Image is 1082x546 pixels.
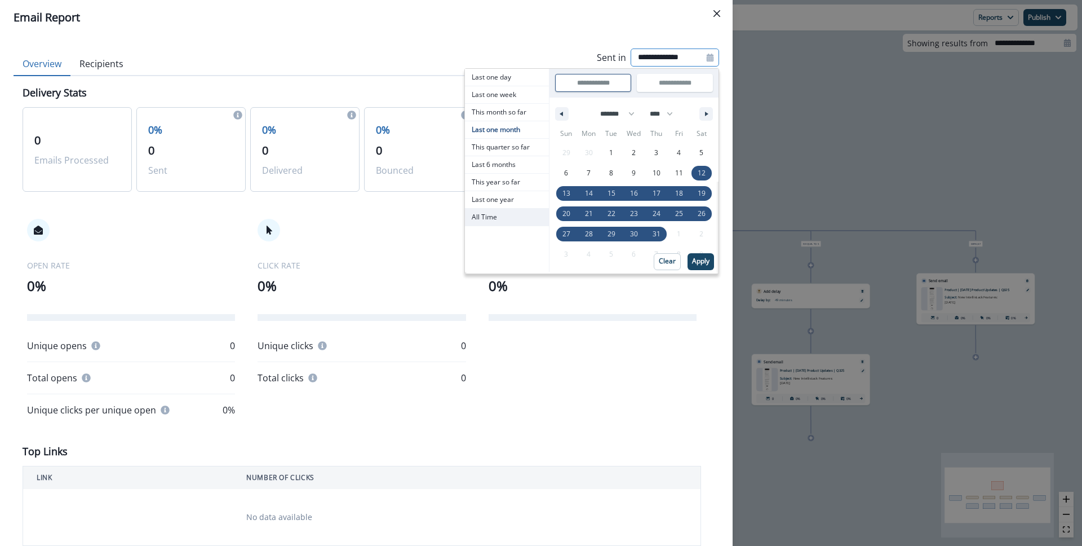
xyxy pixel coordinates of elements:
[607,183,615,204] span: 15
[690,143,713,163] button: 5
[562,204,570,224] span: 20
[230,339,235,353] p: 0
[27,259,235,271] p: OPEN RATE
[578,204,600,224] button: 21
[600,204,623,224] button: 22
[645,224,668,244] button: 31
[600,183,623,204] button: 15
[376,143,382,158] span: 0
[578,183,600,204] button: 14
[675,163,683,183] span: 11
[223,403,235,417] p: 0%
[465,174,549,191] button: This year so far
[258,259,465,271] p: CLICK RATE
[230,371,235,385] p: 0
[623,204,645,224] button: 23
[630,183,638,204] span: 16
[262,164,348,177] p: Delivered
[600,224,623,244] button: 29
[258,276,465,296] p: 0%
[609,143,613,163] span: 1
[623,224,645,244] button: 30
[465,69,549,86] button: Last one day
[690,183,713,204] button: 19
[623,125,645,143] span: Wed
[376,164,462,177] p: Bounced
[233,489,700,545] td: No data available
[465,86,549,103] span: Last one week
[597,51,626,64] p: Sent in
[461,371,466,385] p: 0
[27,403,156,417] p: Unique clicks per unique open
[690,163,713,183] button: 12
[262,122,348,138] p: 0%
[698,163,706,183] span: 12
[653,163,660,183] span: 10
[148,164,234,177] p: Sent
[654,143,658,163] span: 3
[465,121,549,139] button: Last one month
[465,121,549,138] span: Last one month
[555,163,578,183] button: 6
[148,143,154,158] span: 0
[675,204,683,224] span: 25
[623,183,645,204] button: 16
[70,52,132,76] button: Recipients
[465,191,549,208] span: Last one year
[465,156,549,173] span: Last 6 months
[465,104,549,121] button: This month so far
[27,371,77,385] p: Total opens
[148,122,234,138] p: 0%
[675,183,683,204] span: 18
[587,163,591,183] span: 7
[690,125,713,143] span: Sat
[690,204,713,224] button: 26
[668,183,690,204] button: 18
[653,183,660,204] span: 17
[632,143,636,163] span: 2
[34,133,41,148] span: 0
[698,204,706,224] span: 26
[623,163,645,183] button: 9
[698,183,706,204] span: 19
[659,257,676,265] p: Clear
[562,183,570,204] span: 13
[585,183,593,204] span: 14
[653,224,660,244] span: 31
[465,86,549,104] button: Last one week
[645,183,668,204] button: 17
[600,163,623,183] button: 8
[14,52,70,76] button: Overview
[555,183,578,204] button: 13
[692,257,709,265] p: Apply
[465,209,549,226] button: All Time
[688,253,714,270] button: Apply
[623,143,645,163] button: 2
[562,224,570,244] span: 27
[465,156,549,174] button: Last 6 months
[699,143,703,163] span: 5
[600,125,623,143] span: Tue
[607,224,615,244] span: 29
[632,163,636,183] span: 9
[564,163,568,183] span: 6
[668,204,690,224] button: 25
[262,143,268,158] span: 0
[461,339,466,353] p: 0
[465,191,549,209] button: Last one year
[578,224,600,244] button: 28
[555,224,578,244] button: 27
[645,163,668,183] button: 10
[585,204,593,224] span: 21
[465,139,549,156] button: This quarter so far
[668,125,690,143] span: Fri
[34,153,120,167] p: Emails Processed
[27,339,87,353] p: Unique opens
[233,466,700,490] th: NUMBER OF CLICKS
[555,204,578,224] button: 20
[14,9,719,26] div: Email Report
[258,371,304,385] p: Total clicks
